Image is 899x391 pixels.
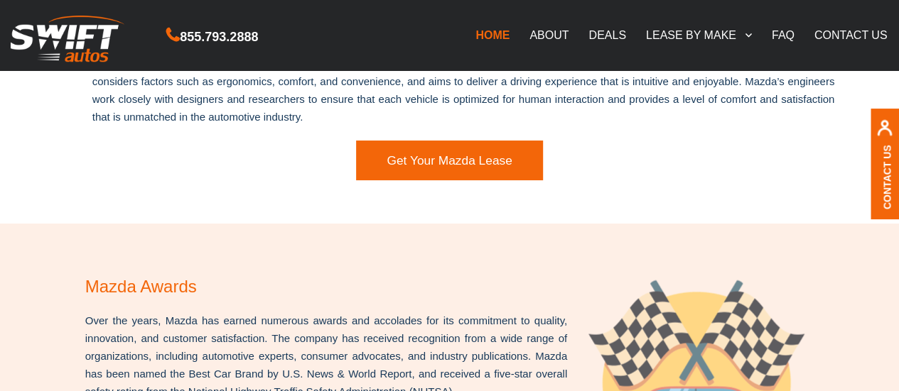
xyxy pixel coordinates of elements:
a: 855.793.2888 [166,31,258,43]
a: ABOUT [520,20,578,50]
span: 855.793.2888 [180,27,258,48]
a: LEASE BY MAKE [636,20,762,50]
a: Get Your Mazda Lease [356,141,543,180]
h3: Mazda Awards [85,277,567,295]
a: HOME [465,20,520,50]
img: contact us, iconuser [876,120,893,145]
a: Contact Us [881,145,893,209]
p: Mazda’s human-centric engineering approach focuses on designing vehicles that prioritize the need... [92,55,834,126]
a: DEALS [578,20,635,50]
a: CONTACT US [804,20,898,50]
li: Human-Centric Engineering: [77,34,834,134]
a: FAQ [762,20,804,50]
img: Swift Autos [11,7,124,62]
